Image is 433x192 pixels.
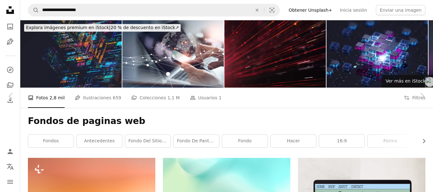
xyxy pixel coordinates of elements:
[224,20,326,88] img: 4k-technologic-line-background.webp
[122,20,224,88] img: tecnolog%C3%ADa-digital-conexi%C3%B3n-a-internet-big-data-marketing-digital-iot-internet-de-las-c...
[4,160,16,173] button: Idioma
[75,88,121,108] a: Ilustraciones 659
[376,5,425,15] button: Enviar una imagen
[26,25,111,30] span: Explora imágenes premium en iStock |
[4,176,16,188] button: Menú
[167,94,180,101] span: 1,1 M
[4,35,16,48] a: Ilustraciones
[319,135,365,147] a: 16:9
[77,135,122,147] a: antecedentes
[24,24,181,32] div: 20 % de descuento en iStock ↗
[20,20,184,35] a: Explora imágenes premium en iStock|20 % de descuento en iStock↗
[113,94,121,101] span: 659
[326,20,428,88] img: estructura-de-big-data-concepto-de-bloques.webp
[20,20,122,88] img: ia-inteligencia-artificial-concepto-de-computaci%C3%B3n-cu%C3%A1ntica-con-cpu-transformaci%C3%B3n...
[219,94,222,101] span: 1
[368,135,413,147] a: Forma
[271,135,316,147] a: hacer
[125,135,171,147] a: Fondo del sitio web
[4,20,16,33] a: Fotos
[285,5,336,15] a: Obtener Unsplash+
[131,88,180,108] a: Colecciones 1,1 M
[385,78,429,84] span: Ver más en iStock ↗
[4,64,16,76] a: Explorar
[28,4,280,16] form: Encuentra imágenes en todo el sitio
[190,88,222,108] a: Usuarios 1
[28,115,425,127] h1: Fondos de paginas web
[382,75,433,88] a: Ver más en iStock↗
[174,135,219,147] a: fondo de pantalla
[336,5,371,15] a: Inicia sesión
[4,145,16,158] a: Iniciar sesión / Registrarse
[404,88,425,108] button: Filtros
[222,135,268,147] a: fondo
[264,4,280,16] button: Búsqueda visual
[28,135,74,147] a: Fondos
